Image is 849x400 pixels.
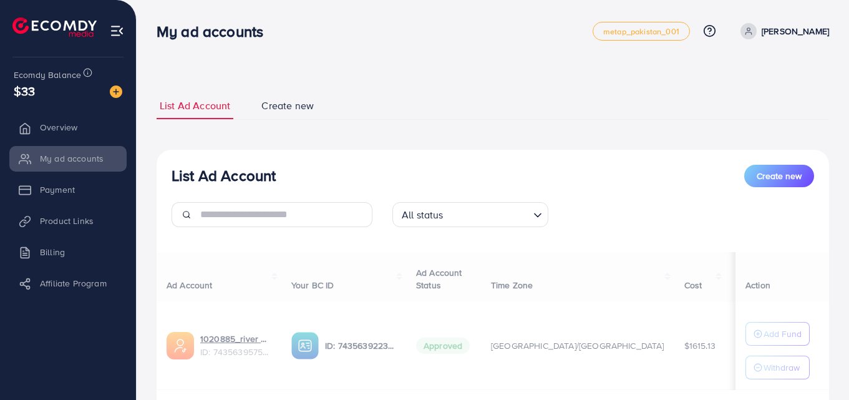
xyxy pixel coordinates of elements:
span: All status [399,206,446,224]
a: metap_pakistan_001 [593,22,690,41]
span: List Ad Account [160,99,230,113]
input: Search for option [447,203,528,224]
img: logo [12,17,97,37]
button: Create new [744,165,814,187]
span: Create new [261,99,314,113]
h3: My ad accounts [157,22,273,41]
span: metap_pakistan_001 [603,27,679,36]
h3: List Ad Account [172,167,276,185]
span: Ecomdy Balance [14,69,81,81]
div: Search for option [392,202,548,227]
p: [PERSON_NAME] [762,24,829,39]
img: menu [110,24,124,38]
span: Create new [757,170,802,182]
a: [PERSON_NAME] [735,23,829,39]
span: $33 [14,82,35,100]
img: image [110,85,122,98]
